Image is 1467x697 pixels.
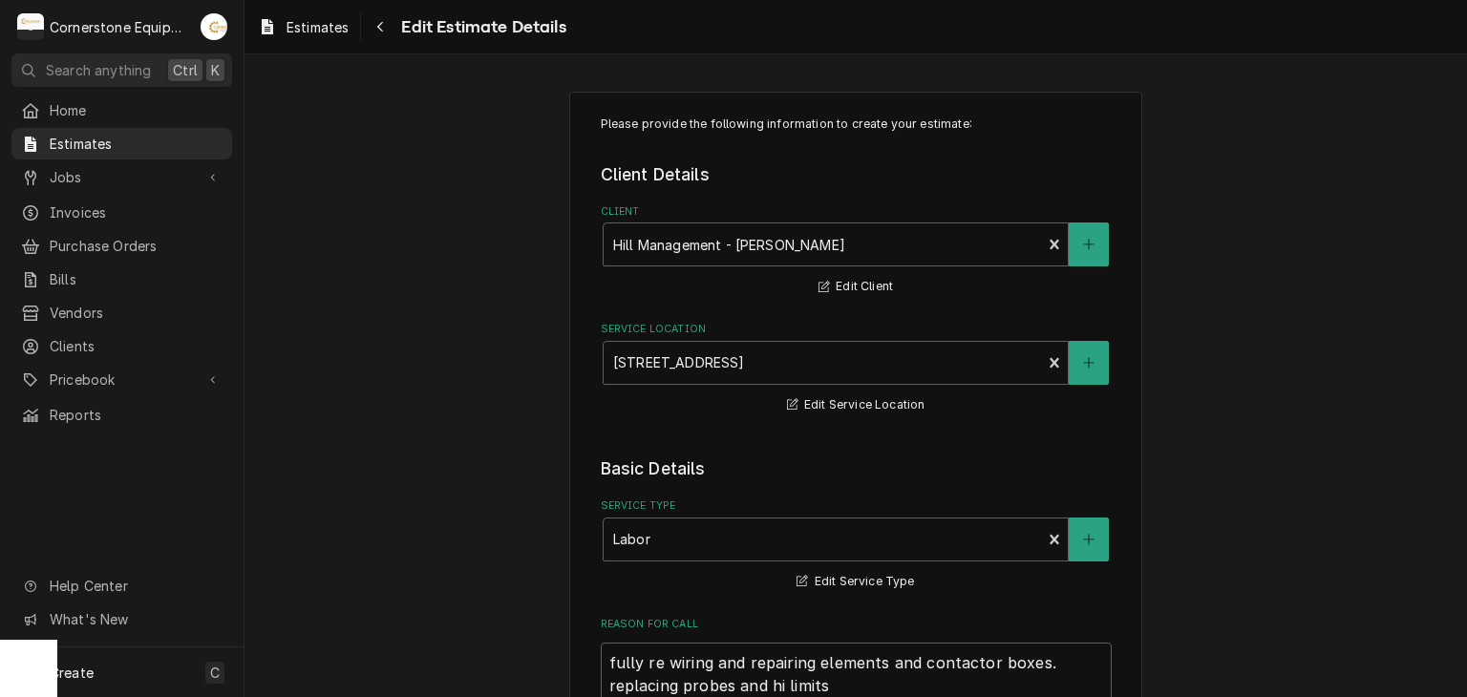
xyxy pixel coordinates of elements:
[250,11,356,43] a: Estimates
[173,60,198,80] span: Ctrl
[50,100,223,120] span: Home
[11,330,232,362] a: Clients
[365,11,395,42] button: Navigate back
[395,14,565,40] span: Edit Estimate Details
[11,230,232,262] a: Purchase Orders
[1069,341,1109,385] button: Create New Location
[601,322,1112,416] div: Service Location
[50,370,194,390] span: Pricebook
[784,393,928,417] button: Edit Service Location
[1083,356,1095,370] svg: Create New Location
[601,322,1112,337] label: Service Location
[46,60,151,80] span: Search anything
[201,13,227,40] div: Andrew Buigues's Avatar
[601,498,1112,593] div: Service Type
[11,95,232,126] a: Home
[11,364,232,395] a: Go to Pricebook
[1083,238,1095,251] svg: Create New Client
[1069,222,1109,266] button: Create New Client
[287,17,349,37] span: Estimates
[601,456,1112,481] legend: Basic Details
[211,60,220,80] span: K
[601,617,1112,632] label: Reason For Call
[11,264,232,295] a: Bills
[50,336,223,356] span: Clients
[11,161,232,193] a: Go to Jobs
[601,204,1112,299] div: Client
[816,275,896,299] button: Edit Client
[601,204,1112,220] label: Client
[50,303,223,323] span: Vendors
[50,665,94,681] span: Create
[50,609,221,629] span: What's New
[50,576,221,596] span: Help Center
[50,167,194,187] span: Jobs
[50,236,223,256] span: Purchase Orders
[50,17,190,37] div: Cornerstone Equipment Repair, LLC
[601,116,1112,133] p: Please provide the following information to create your estimate:
[11,297,232,328] a: Vendors
[11,128,232,159] a: Estimates
[50,405,223,425] span: Reports
[11,53,232,87] button: Search anythingCtrlK
[17,13,44,40] div: Cornerstone Equipment Repair, LLC's Avatar
[11,603,232,635] a: Go to What's New
[11,399,232,431] a: Reports
[794,570,917,594] button: Edit Service Type
[601,162,1112,187] legend: Client Details
[11,570,232,602] a: Go to Help Center
[601,498,1112,514] label: Service Type
[210,663,220,683] span: C
[50,269,223,289] span: Bills
[1069,517,1109,561] button: Create New Service
[11,197,232,228] a: Invoices
[201,13,227,40] div: AB
[50,134,223,154] span: Estimates
[17,13,44,40] div: C
[50,202,223,222] span: Invoices
[1083,533,1095,546] svg: Create New Service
